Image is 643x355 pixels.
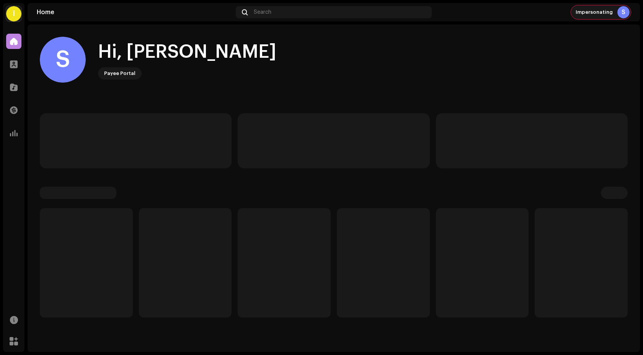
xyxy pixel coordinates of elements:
div: I [6,6,21,21]
span: Search [254,9,271,15]
div: S [617,6,630,18]
div: Hi, [PERSON_NAME] [98,40,276,64]
div: Payee Portal [104,69,135,78]
div: S [40,37,86,83]
div: Home [37,9,233,15]
span: Impersonating [576,9,613,15]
